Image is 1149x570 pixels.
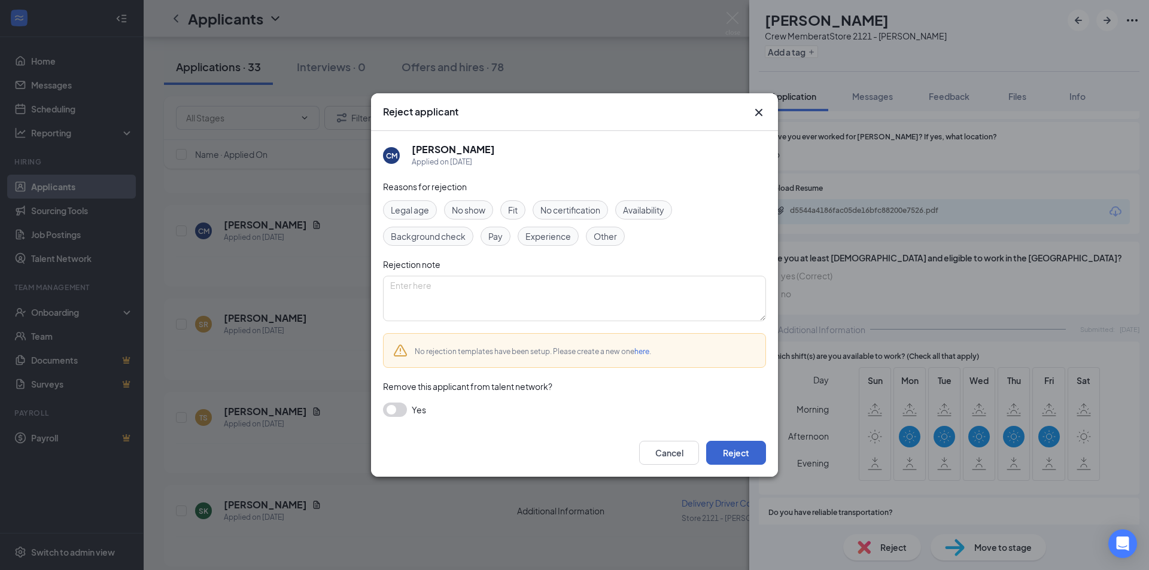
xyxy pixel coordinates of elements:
[383,181,467,192] span: Reasons for rejection
[391,230,466,243] span: Background check
[752,105,766,120] button: Close
[594,230,617,243] span: Other
[412,143,495,156] h5: [PERSON_NAME]
[383,381,552,392] span: Remove this applicant from talent network?
[634,347,649,356] a: here
[508,203,518,217] span: Fit
[391,203,429,217] span: Legal age
[412,156,495,168] div: Applied on [DATE]
[412,403,426,417] span: Yes
[415,347,651,356] span: No rejection templates have been setup. Please create a new one .
[752,105,766,120] svg: Cross
[383,259,440,270] span: Rejection note
[540,203,600,217] span: No certification
[1108,529,1137,558] div: Open Intercom Messenger
[623,203,664,217] span: Availability
[393,343,408,358] svg: Warning
[383,105,458,118] h3: Reject applicant
[639,441,699,465] button: Cancel
[706,441,766,465] button: Reject
[488,230,503,243] span: Pay
[525,230,571,243] span: Experience
[452,203,485,217] span: No show
[386,151,397,161] div: CM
